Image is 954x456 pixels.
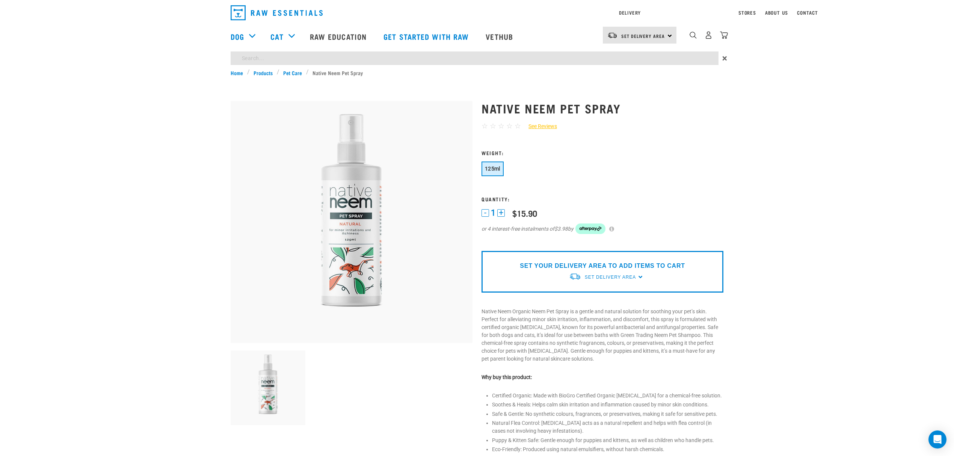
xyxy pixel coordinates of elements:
button: 125ml [482,162,504,176]
img: user.png [705,31,712,39]
span: ☆ [482,122,488,130]
a: Products [250,69,277,77]
button: - [482,209,489,217]
img: van-moving.png [607,32,617,39]
a: Delivery [619,11,641,14]
h3: Weight: [482,150,723,156]
li: Natural Flea Control: [MEDICAL_DATA] acts as a natural repellent and helps with flea control (in ... [492,419,723,435]
img: Raw Essentials Logo [231,5,323,20]
li: Soothes & Heals: Helps calm skin irritation and inflammation caused by minor skin conditions. [492,401,723,409]
a: Vethub [478,21,522,51]
span: ☆ [506,122,513,130]
span: Set Delivery Area [621,35,665,37]
h1: Native Neem Pet Spray [482,101,723,115]
nav: dropdown navigation [225,2,729,23]
img: home-icon@2x.png [720,31,728,39]
strong: Why buy this product: [482,374,532,380]
span: Set Delivery Area [585,275,636,280]
span: × [722,51,727,65]
a: See Reviews [521,122,557,130]
div: or 4 interest-free instalments of by [482,223,723,234]
a: Pet Care [279,69,306,77]
button: + [497,209,505,217]
a: Home [231,69,247,77]
a: Dog [231,31,244,42]
a: Get started with Raw [376,21,478,51]
li: Certified Organic: Made with BioGro Certified Organic [MEDICAL_DATA] for a chemical-free solution. [492,392,723,400]
nav: dropdown navigation [83,21,871,51]
img: Native Neem Pet Spray [231,350,305,425]
nav: breadcrumbs [231,69,723,77]
span: 1 [491,209,495,217]
li: Eco-Friendly: Produced using natural emulsifiers, without harsh chemicals. [492,445,723,453]
div: Open Intercom Messenger [928,430,946,448]
img: Native Neem Pet Spray [231,101,472,343]
a: Contact [797,11,818,14]
a: Stores [738,11,756,14]
img: van-moving.png [569,273,581,281]
li: Safe & Gentle: No synthetic colours, fragrances, or preservatives, making it safe for sensitive p... [492,410,723,418]
img: Afterpay [575,223,605,234]
span: $3.98 [554,225,568,233]
span: ☆ [490,122,496,130]
a: Cat [270,31,283,42]
li: Puppy & Kitten Safe: Gentle enough for puppies and kittens, as well as children who handle pets. [492,436,723,444]
span: 125ml [485,166,500,172]
a: About Us [765,11,788,14]
h3: Quantity: [482,196,723,202]
a: Raw Education [302,21,376,51]
p: SET YOUR DELIVERY AREA TO ADD ITEMS TO CART [520,261,685,270]
div: $15.90 [512,208,537,218]
p: Native Neem Organic Neem Pet Spray is a gentle and natural solution for soothing your pet’s skin.... [482,308,723,363]
input: Search... [231,51,719,65]
span: ☆ [515,122,521,130]
img: home-icon-1@2x.png [690,32,697,39]
span: ☆ [498,122,504,130]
